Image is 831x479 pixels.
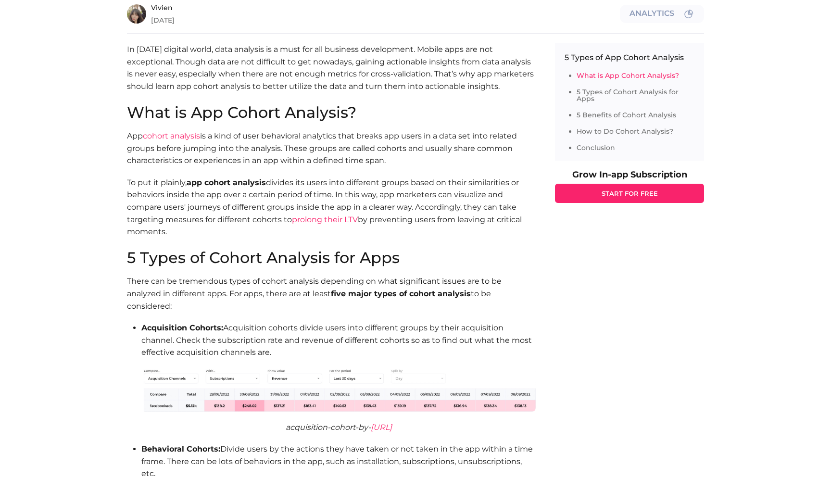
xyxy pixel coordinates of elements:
[292,215,358,224] a: prolong their LTV
[127,250,536,265] h2: 5 Types of Cohort Analysis for Apps
[141,368,536,412] img: acquisition cohorts by appflow.ai
[577,143,615,152] a: Conclusion
[141,444,220,454] b: Behavioral Cohorts:
[127,130,536,167] p: App is a kind of user behavioral analytics that breaks app users in a data set into related group...
[577,111,676,119] a: 5 Benefits of Cohort Analysis
[286,423,392,432] i: acquisition-cohort-by-
[127,176,536,251] p: To put it plainly, divides its users into different groups based on their similarities or behavio...
[577,88,679,103] a: 5 Types of Cohort Analysis for Apps
[127,4,146,24] img: vivien.jpg
[630,10,674,18] span: Analytics
[143,131,200,140] a: cohort analysis
[141,322,536,433] li: Acquisition cohorts divide users into different groups by their acquisition channel. Check the su...
[127,275,536,312] p: There can be tremendous types of cohort analysis depending on what significant issues are to be a...
[331,289,471,298] b: five major types of cohort analysis
[371,423,392,432] a: [URL]
[555,170,704,179] p: Grow In-app Subscription
[151,17,615,24] span: [DATE]
[565,53,694,63] p: 5 Types of App Cohort Analysis
[577,71,679,80] a: What is App Cohort Analysis?
[187,178,266,187] b: app cohort analysis
[141,323,223,332] b: Acquisition Cohorts:
[555,184,704,203] a: START FOR FREE
[127,43,536,105] p: In [DATE] digital world, data analysis is a must for all business development. Mobile apps are no...
[577,127,673,136] a: How to Do Cohort Analysis?
[151,4,615,11] span: Vivien
[127,105,536,120] h2: What is App Cohort Analysis?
